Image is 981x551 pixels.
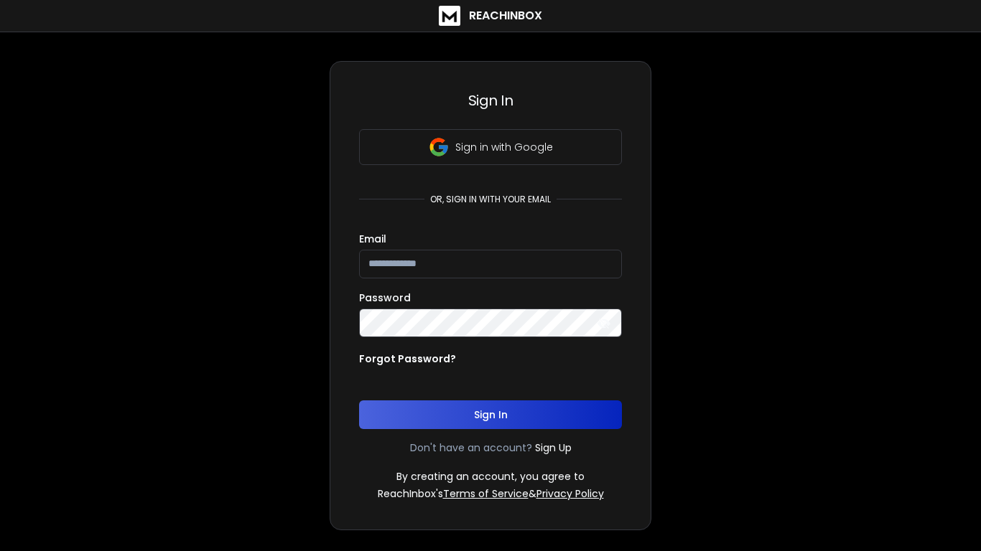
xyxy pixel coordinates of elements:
a: Terms of Service [443,486,529,501]
label: Email [359,234,386,244]
p: Forgot Password? [359,352,456,366]
p: ReachInbox's & [378,486,604,501]
p: or, sign in with your email [424,194,557,205]
a: Sign Up [535,441,572,455]
button: Sign in with Google [359,129,622,165]
p: By creating an account, you agree to [396,469,585,484]
a: ReachInbox [439,6,542,26]
h3: Sign In [359,90,622,110]
button: Sign In [359,400,622,429]
a: Privacy Policy [536,486,604,501]
label: Password [359,293,411,303]
p: Sign in with Google [455,140,553,154]
img: logo [439,6,460,26]
p: Don't have an account? [410,441,532,455]
h1: ReachInbox [469,7,542,24]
